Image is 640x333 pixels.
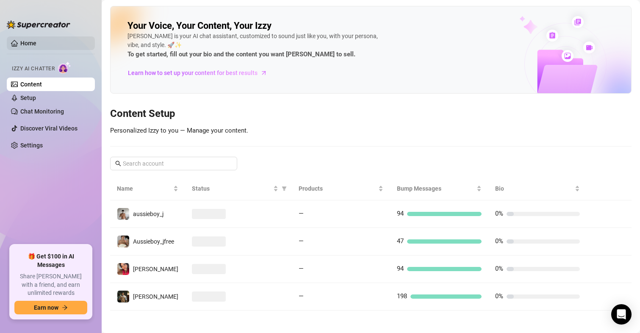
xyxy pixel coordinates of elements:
[280,182,288,195] span: filter
[495,184,573,193] span: Bio
[117,263,129,275] img: Vanessa
[7,20,70,29] img: logo-BBDzfeDw.svg
[20,94,36,101] a: Setup
[34,304,58,311] span: Earn now
[127,20,272,32] h2: Your Voice, Your Content, Your Izzy
[127,66,274,80] a: Learn how to set up your content for best results
[58,61,71,74] img: AI Chatter
[127,32,382,60] div: [PERSON_NAME] is your AI chat assistant, customized to sound just like you, with your persona, vi...
[185,177,292,200] th: Status
[299,292,304,300] span: —
[20,108,64,115] a: Chat Monitoring
[611,304,632,325] div: Open Intercom Messenger
[110,127,248,134] span: Personalized Izzy to you — Manage your content.
[397,265,404,272] span: 94
[299,265,304,272] span: —
[127,50,355,58] strong: To get started, fill out your bio and the content you want [PERSON_NAME] to sell.
[397,292,407,300] span: 198
[117,184,172,193] span: Name
[495,292,503,300] span: 0%
[133,211,163,217] span: aussieboy_j
[20,81,42,88] a: Content
[299,237,304,245] span: —
[292,177,390,200] th: Products
[495,210,503,217] span: 0%
[133,238,174,245] span: Aussieboy_jfree
[495,237,503,245] span: 0%
[397,210,404,217] span: 94
[299,210,304,217] span: —
[14,301,87,314] button: Earn nowarrow-right
[128,68,258,78] span: Learn how to set up your content for best results
[20,142,43,149] a: Settings
[14,272,87,297] span: Share [PERSON_NAME] with a friend, and earn unlimited rewards
[62,305,68,311] span: arrow-right
[390,177,488,200] th: Bump Messages
[117,291,129,302] img: Tony
[299,184,377,193] span: Products
[397,184,475,193] span: Bump Messages
[488,177,587,200] th: Bio
[20,40,36,47] a: Home
[500,7,631,93] img: ai-chatter-content-library-cLFOSyPT.png
[110,107,632,121] h3: Content Setup
[20,125,78,132] a: Discover Viral Videos
[282,186,287,191] span: filter
[260,69,268,77] span: arrow-right
[115,161,121,166] span: search
[123,159,225,168] input: Search account
[192,184,272,193] span: Status
[117,236,129,247] img: Aussieboy_jfree
[133,266,178,272] span: [PERSON_NAME]
[12,65,55,73] span: Izzy AI Chatter
[117,208,129,220] img: aussieboy_j
[397,237,404,245] span: 47
[110,177,185,200] th: Name
[495,265,503,272] span: 0%
[14,253,87,269] span: 🎁 Get $100 in AI Messages
[133,293,178,300] span: [PERSON_NAME]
